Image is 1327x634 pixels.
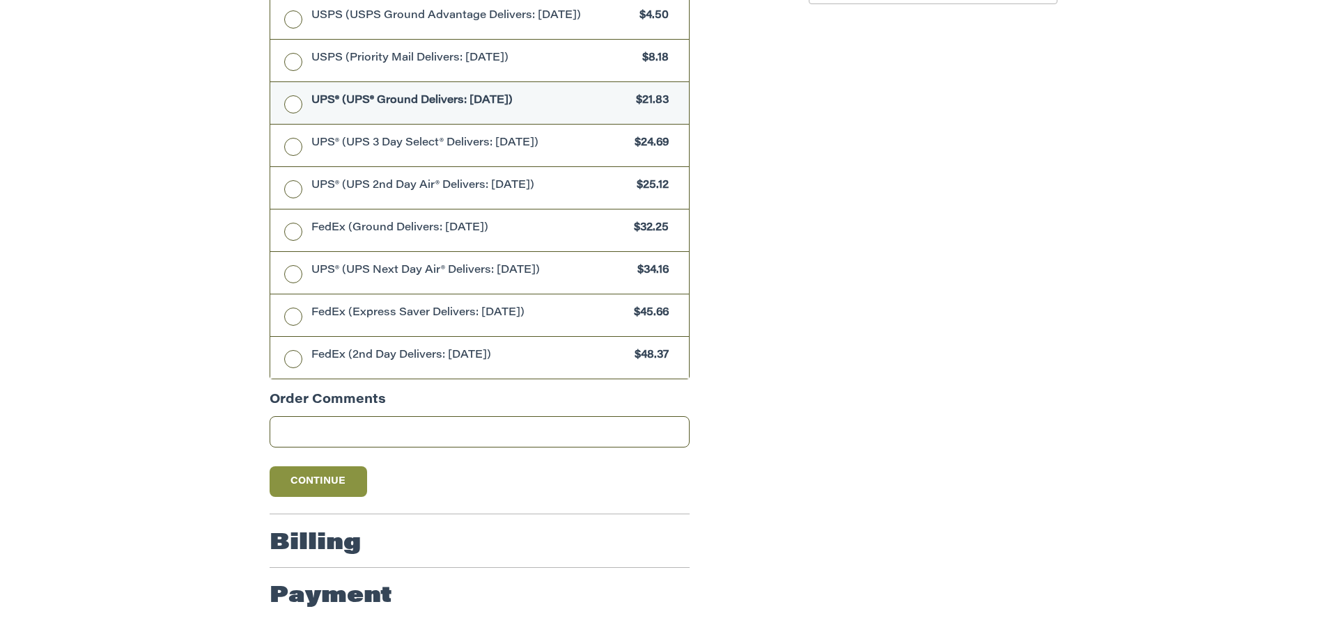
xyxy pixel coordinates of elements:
span: $45.66 [627,306,669,322]
span: FedEx (2nd Day Delivers: [DATE]) [311,348,628,364]
span: $34.16 [630,263,669,279]
span: $25.12 [630,178,669,194]
span: $48.37 [628,348,669,364]
span: UPS® (UPS 2nd Day Air® Delivers: [DATE]) [311,178,630,194]
span: FedEx (Ground Delivers: [DATE]) [311,221,628,237]
legend: Order Comments [270,391,386,417]
span: UPS® (UPS® Ground Delivers: [DATE]) [311,93,630,109]
span: USPS (USPS Ground Advantage Delivers: [DATE]) [311,8,633,24]
h2: Billing [270,530,361,557]
span: FedEx (Express Saver Delivers: [DATE]) [311,306,628,322]
span: $32.25 [627,221,669,237]
span: $24.69 [628,136,669,152]
span: $21.83 [629,93,669,109]
span: USPS (Priority Mail Delivers: [DATE]) [311,51,636,67]
button: Continue [270,466,367,497]
h2: Payment [270,583,392,610]
span: $4.50 [633,8,669,24]
span: $8.18 [635,51,669,67]
span: UPS® (UPS Next Day Air® Delivers: [DATE]) [311,263,631,279]
span: UPS® (UPS 3 Day Select® Delivers: [DATE]) [311,136,628,152]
